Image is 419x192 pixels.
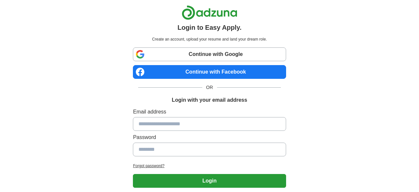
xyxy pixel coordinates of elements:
p: Create an account, upload your resume and land your dream role. [134,36,284,42]
label: Password [133,133,286,141]
img: Adzuna logo [182,5,237,20]
span: OR [202,84,217,91]
h1: Login with your email address [172,96,247,104]
a: Continue with Google [133,47,286,61]
a: Forgot password? [133,163,286,169]
button: Login [133,174,286,188]
h1: Login to Easy Apply. [177,23,242,32]
a: Continue with Facebook [133,65,286,79]
label: Email address [133,108,286,116]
